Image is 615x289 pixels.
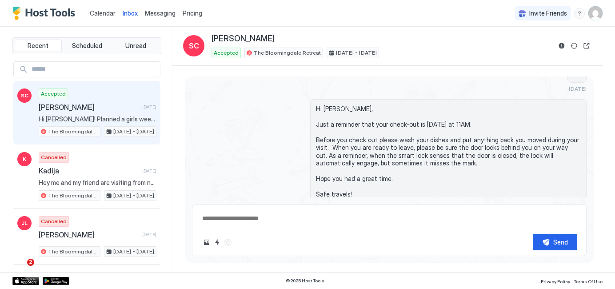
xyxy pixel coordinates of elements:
button: Recent [15,40,62,52]
a: Terms Of Use [574,276,603,285]
a: Calendar [90,8,116,18]
a: Messaging [145,8,176,18]
span: © 2025 Host Tools [286,278,324,284]
span: [DATE] [142,104,156,110]
span: [DATE] [569,85,587,92]
span: The Bloomingdale Retreat [48,128,98,136]
span: SC [21,92,28,100]
span: Accepted [214,49,239,57]
span: Inbox [123,9,138,17]
span: [DATE] [142,232,156,237]
span: Privacy Policy [541,279,570,284]
span: The Bloomingdale Retreat [48,248,98,256]
button: Quick reply [212,237,223,248]
span: Cancelled [41,217,67,225]
a: Inbox [123,8,138,18]
button: Sync reservation [569,40,579,51]
span: K [23,155,26,163]
span: Hi [PERSON_NAME]! Planned a girls weekend getaway to visit a good friend in [GEOGRAPHIC_DATA] who... [39,115,156,123]
iframe: Intercom live chat [9,259,30,280]
button: Send [533,234,577,250]
button: Open reservation [581,40,592,51]
span: Accepted [41,90,66,98]
a: App Store [12,277,39,285]
span: Messaging [145,9,176,17]
span: The Bloomingdale Retreat [254,49,321,57]
input: Input Field [28,62,160,77]
span: Scheduled [72,42,102,50]
span: Invite Friends [529,9,567,17]
span: [DATE] - [DATE] [113,128,154,136]
div: Send [553,237,568,247]
a: Google Play Store [43,277,69,285]
span: Terms Of Use [574,279,603,284]
button: Unread [112,40,159,52]
span: Recent [28,42,48,50]
span: [DATE] - [DATE] [336,49,377,57]
span: Calendar [90,9,116,17]
span: Hi [PERSON_NAME], Just a reminder that your check-out is [DATE] at 11AM. Before you check out ple... [316,105,581,198]
span: [PERSON_NAME] [39,230,139,239]
div: User profile [588,6,603,20]
span: [PERSON_NAME] [39,103,139,112]
button: Reservation information [556,40,567,51]
button: Scheduled [64,40,111,52]
span: The Bloomingdale Retreat [48,192,98,200]
a: Privacy Policy [541,276,570,285]
a: Host Tools Logo [12,7,79,20]
span: [PERSON_NAME] [212,34,275,44]
span: Hey me and my friend are visiting from nyc ages [DEMOGRAPHIC_DATA] [39,179,156,187]
span: Pricing [183,9,202,17]
span: Cancelled [41,153,67,161]
button: Upload image [201,237,212,248]
span: [DATE] [142,168,156,174]
span: 2 [27,259,34,266]
span: [DATE] - [DATE] [113,248,154,256]
span: JL [21,219,28,227]
span: [DATE] - [DATE] [113,192,154,200]
span: Kadija [39,166,139,175]
div: tab-group [12,37,161,54]
span: SC [189,40,199,51]
div: menu [574,8,585,19]
span: Unread [125,42,146,50]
